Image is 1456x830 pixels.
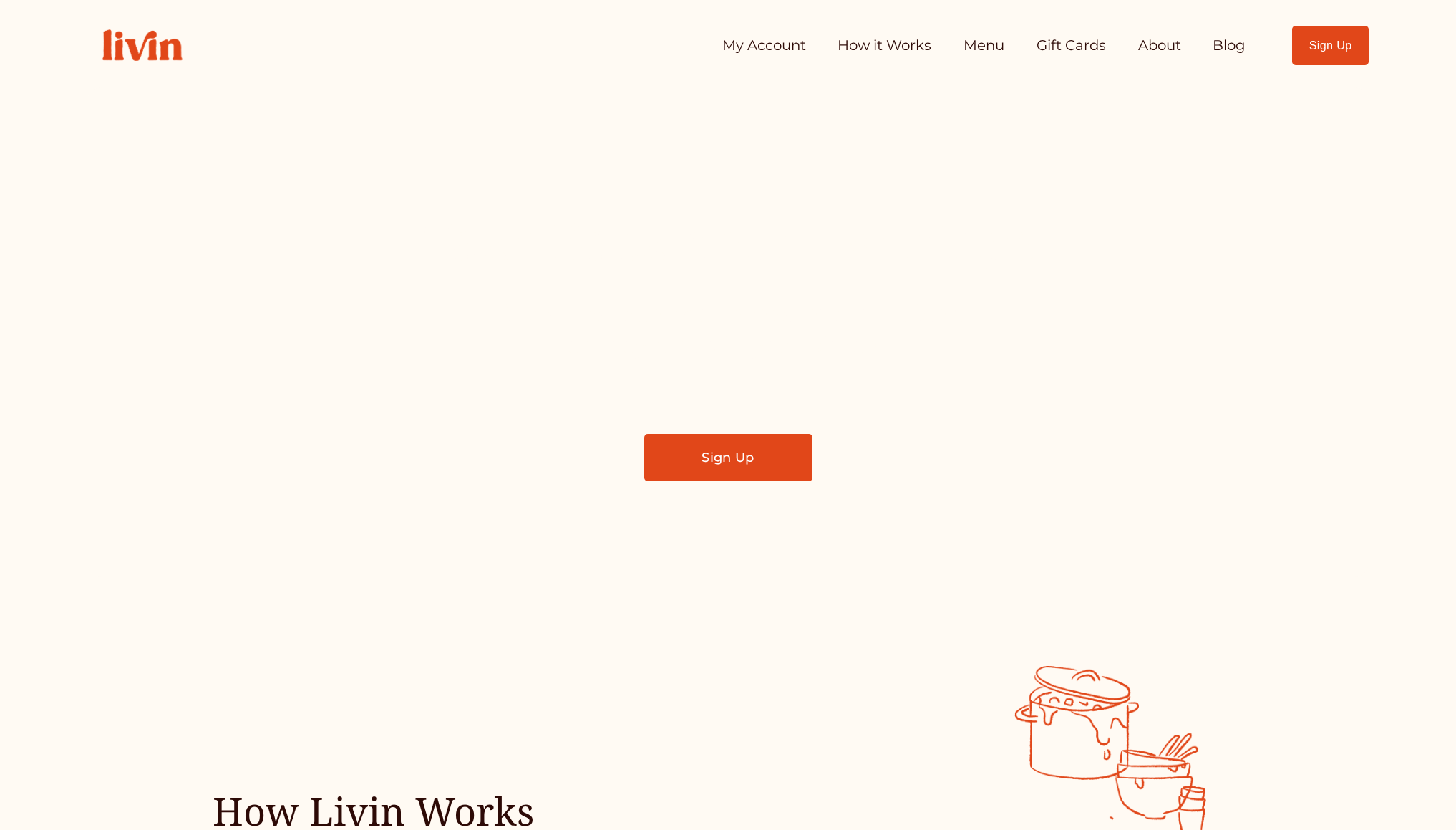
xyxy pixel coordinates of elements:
[644,434,812,481] a: Sign Up
[421,205,1036,275] span: Take Back Your Evenings
[964,32,1004,60] a: Menu
[1037,32,1106,60] a: Gift Cards
[1292,26,1369,65] a: Sign Up
[1138,32,1181,60] a: About
[838,32,931,60] a: How it Works
[87,14,198,76] img: Livin
[722,32,806,60] a: My Account
[1213,32,1246,60] a: Blog
[490,297,966,360] span: Find a local chef who prepares customized, healthy meals in your kitchen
